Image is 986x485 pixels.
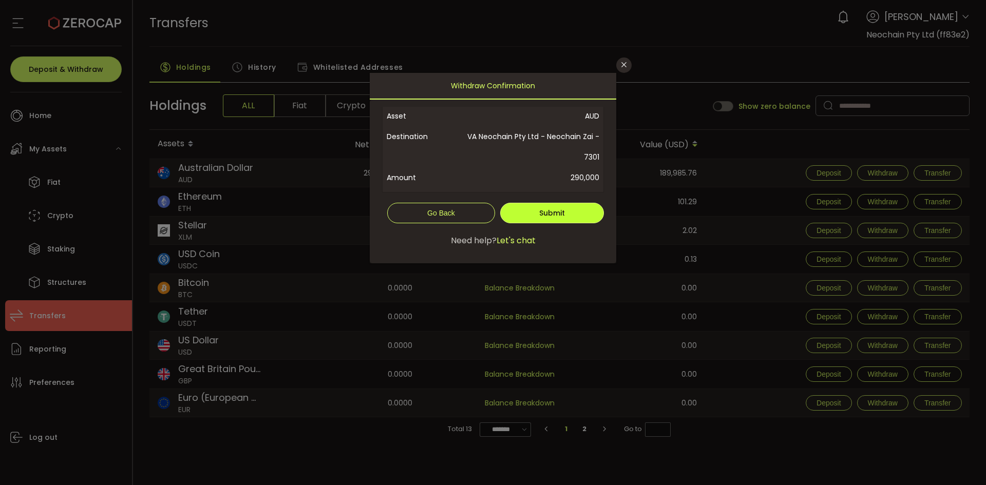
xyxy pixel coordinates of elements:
[370,73,616,263] div: dialog
[452,126,599,167] span: VA Neochain Pty Ltd - Neochain Zai - 7301
[387,126,452,167] span: Destination
[497,235,536,247] span: Let's chat
[451,73,535,99] span: Withdraw Confirmation
[539,208,565,218] span: Submit
[452,106,599,126] span: AUD
[427,209,455,217] span: Go Back
[387,203,495,223] button: Go Back
[387,167,452,188] span: Amount
[616,57,632,73] button: Close
[387,106,452,126] span: Asset
[500,203,604,223] button: Submit
[452,167,599,188] span: 290,000
[451,235,497,247] span: Need help?
[935,436,986,485] iframe: Chat Widget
